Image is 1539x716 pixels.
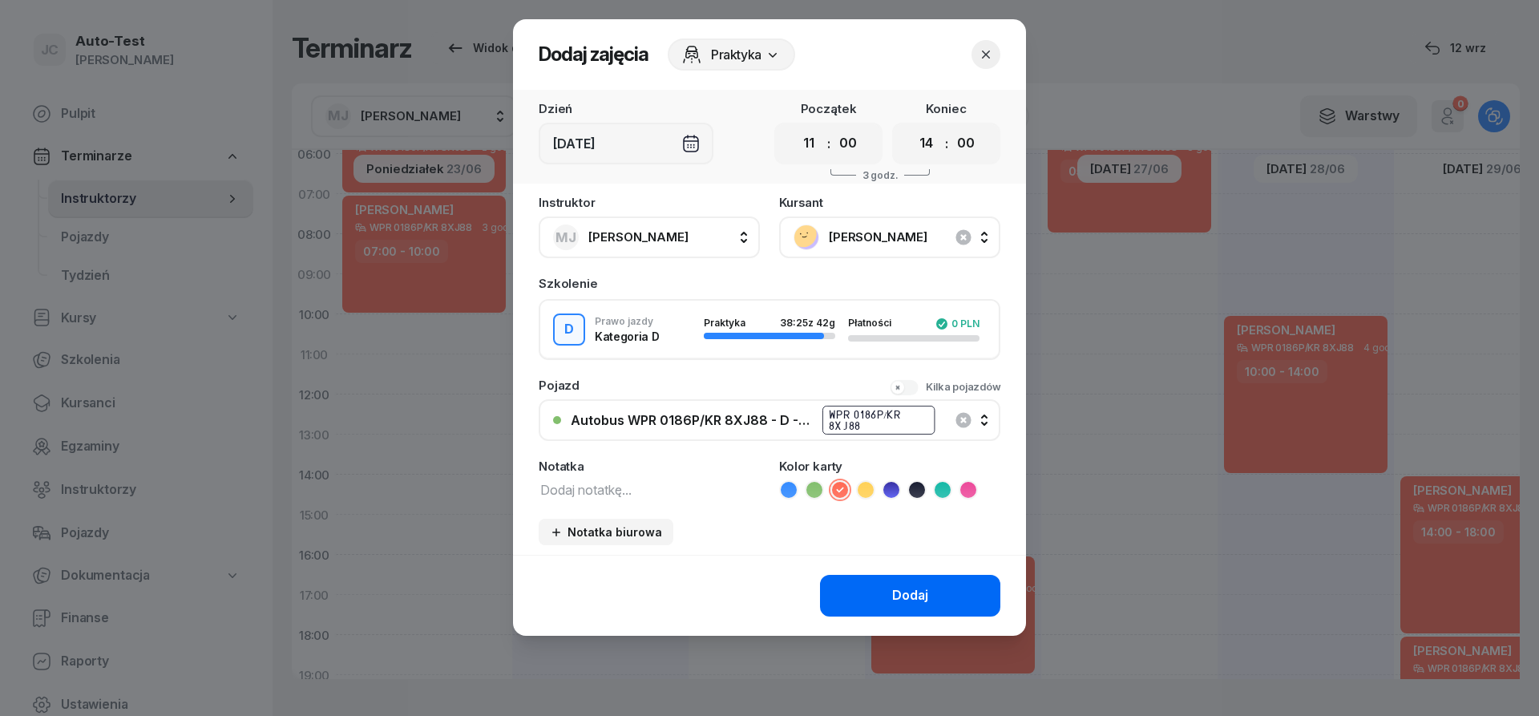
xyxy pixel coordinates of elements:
button: Dodaj [820,575,1000,617]
span: MJ [555,231,576,245]
span: Praktyka [704,317,745,329]
div: : [945,134,948,153]
button: MJ[PERSON_NAME] [539,216,760,258]
button: Kilka pojazdów [890,379,1000,395]
span: [PERSON_NAME] [829,227,986,248]
div: 38:25 z 42g [780,318,835,328]
div: : [827,134,830,153]
span: [PERSON_NAME] [588,229,689,245]
div: Płatności [848,318,901,330]
button: Notatka biurowa [539,519,673,545]
h2: Dodaj zajęcia [539,42,648,67]
div: Kilka pojazdów [926,379,1000,395]
div: 0 PLN [935,318,980,330]
button: Autobus WPR 0186P/KR 8XJ88 - D - SzefWPR 0186P/KR 8XJ88 [539,399,1000,441]
div: Notatka biurowa [550,525,662,539]
button: DPrawo jazdyKategoria DPraktyka38:25z 42gPłatności0 PLN [540,301,999,358]
span: Praktyka [711,45,761,64]
div: Autobus WPR 0186P/KR 8XJ88 - D - Szef [571,414,813,427]
div: WPR 0186P/KR 8XJ88 [822,406,935,435]
div: Dodaj [892,585,928,606]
